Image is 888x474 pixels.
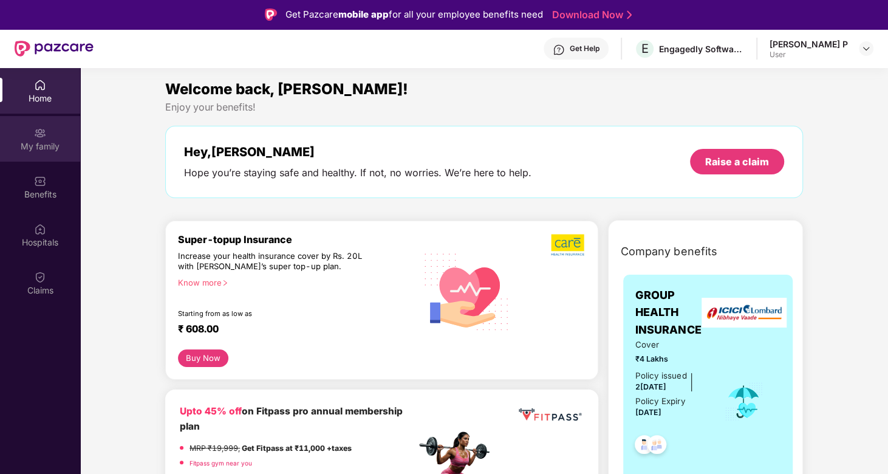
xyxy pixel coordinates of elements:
[184,145,531,159] div: Hey, [PERSON_NAME]
[552,9,628,21] a: Download Now
[635,395,685,408] div: Policy Expiry
[621,243,717,260] span: Company benefits
[178,309,364,318] div: Starting from as low as
[635,287,708,338] span: GROUP HEALTH INSURANCE
[629,431,659,461] img: svg+xml;base64,PHN2ZyB4bWxucz0iaHR0cDovL3d3dy53My5vcmcvMjAwMC9zdmciIHdpZHRoPSI0OC45NDMiIGhlaWdodD...
[702,298,787,328] img: insurerLogo
[184,167,531,179] div: Hope you’re staying safe and healthy. If not, no worries. We’re here to help.
[635,382,666,391] span: 2[DATE]
[516,404,584,425] img: fppp.png
[165,101,803,114] div: Enjoy your benefits!
[861,44,871,53] img: svg+xml;base64,PHN2ZyBpZD0iRHJvcGRvd24tMzJ4MzIiIHhtbG5zPSJodHRwOi8vd3d3LnczLm9yZy8yMDAwL3N2ZyIgd2...
[724,382,763,422] img: icon
[642,431,672,461] img: svg+xml;base64,PHN2ZyB4bWxucz0iaHR0cDovL3d3dy53My5vcmcvMjAwMC9zdmciIHdpZHRoPSI0OC45NDMiIGhlaWdodD...
[635,408,661,417] span: [DATE]
[570,44,599,53] div: Get Help
[265,9,277,21] img: Logo
[190,459,252,467] a: Fitpass gym near you
[178,349,228,368] button: Buy Now
[178,323,403,337] div: ₹ 608.00
[635,369,686,382] div: Policy issued
[34,175,46,187] img: svg+xml;base64,PHN2ZyBpZD0iQmVuZWZpdHMiIHhtbG5zPSJodHRwOi8vd3d3LnczLm9yZy8yMDAwL3N2ZyIgd2lkdGg9Ij...
[641,41,649,56] span: E
[222,280,228,286] span: right
[180,405,403,431] b: on Fitpass pro annual membership plan
[34,79,46,91] img: svg+xml;base64,PHN2ZyBpZD0iSG9tZSIgeG1sbnM9Imh0dHA6Ly93d3cudzMub3JnLzIwMDAvc3ZnIiB3aWR0aD0iMjAiIG...
[635,353,708,365] span: ₹4 Lakhs
[242,444,352,453] strong: Get Fitpass at ₹11,000 +taxes
[178,278,408,286] div: Know more
[770,38,848,50] div: [PERSON_NAME] P
[338,9,389,20] strong: mobile app
[416,239,518,343] img: svg+xml;base64,PHN2ZyB4bWxucz0iaHR0cDovL3d3dy53My5vcmcvMjAwMC9zdmciIHhtbG5zOnhsaW5rPSJodHRwOi8vd3...
[178,251,363,272] div: Increase your health insurance cover by Rs. 20L with [PERSON_NAME]’s super top-up plan.
[165,80,408,98] span: Welcome back, [PERSON_NAME]!
[15,41,94,57] img: New Pazcare Logo
[635,338,708,351] span: Cover
[34,223,46,235] img: svg+xml;base64,PHN2ZyBpZD0iSG9zcGl0YWxzIiB4bWxucz0iaHR0cDovL3d3dy53My5vcmcvMjAwMC9zdmciIHdpZHRoPS...
[190,444,240,453] del: MRP ₹19,999,
[770,50,848,60] div: User
[178,233,415,246] div: Super-topup Insurance
[705,155,769,168] div: Raise a claim
[285,7,543,22] div: Get Pazcare for all your employee benefits need
[180,405,242,417] b: Upto 45% off
[627,9,632,21] img: Stroke
[34,271,46,283] img: svg+xml;base64,PHN2ZyBpZD0iQ2xhaW0iIHhtbG5zPSJodHRwOi8vd3d3LnczLm9yZy8yMDAwL3N2ZyIgd2lkdGg9IjIwIi...
[553,44,565,56] img: svg+xml;base64,PHN2ZyBpZD0iSGVscC0zMngzMiIgeG1sbnM9Imh0dHA6Ly93d3cudzMub3JnLzIwMDAvc3ZnIiB3aWR0aD...
[659,43,744,55] div: Engagedly Software India Private Limited
[34,127,46,139] img: svg+xml;base64,PHN2ZyB3aWR0aD0iMjAiIGhlaWdodD0iMjAiIHZpZXdCb3g9IjAgMCAyMCAyMCIgZmlsbD0ibm9uZSIgeG...
[551,233,586,256] img: b5dec4f62d2307b9de63beb79f102df3.png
